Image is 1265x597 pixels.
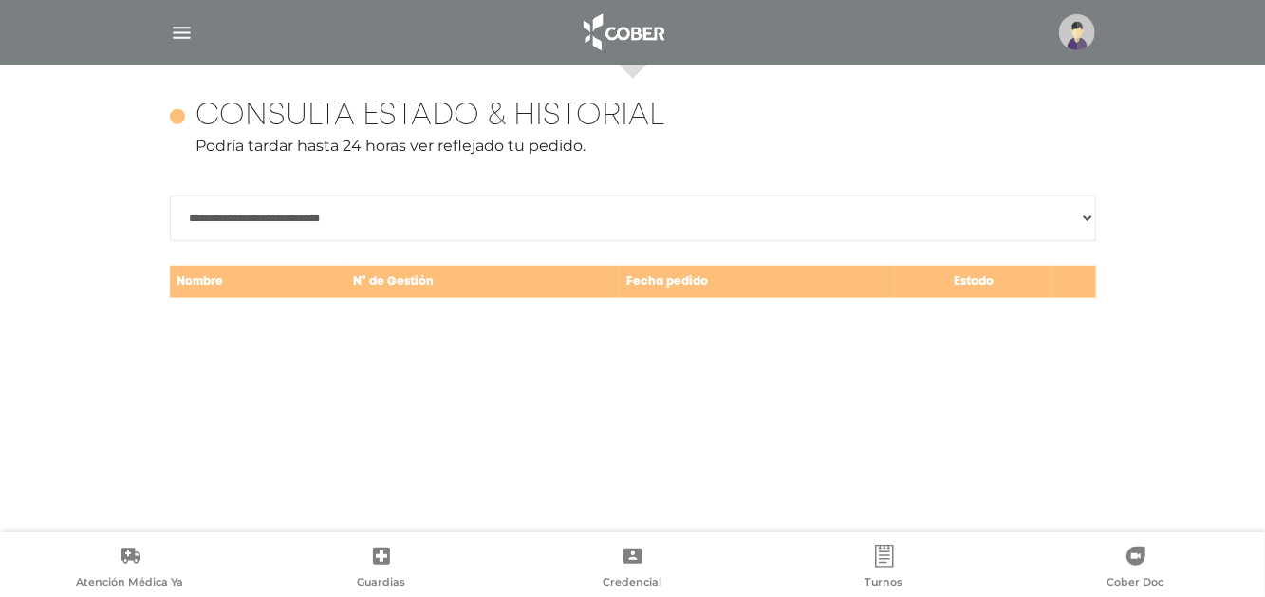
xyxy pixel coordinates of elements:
p: Podría tardar hasta 24 horas ver reflejado tu pedido. [170,135,1096,158]
img: Cober_menu-lines-white.svg [170,21,194,45]
span: Cober Doc [1107,575,1164,592]
a: Credencial [507,545,758,593]
h4: Consulta estado & historial [196,99,665,135]
img: logo_cober_home-white.png [573,9,673,55]
a: Atención Médica Ya [4,545,255,593]
a: Guardias [255,545,507,593]
img: profile-placeholder.svg [1059,14,1095,50]
a: Turnos [758,545,1010,593]
td: Fecha pedido [619,265,895,300]
a: Cober Doc [1010,545,1261,593]
span: Guardias [357,575,405,592]
span: Atención Médica Ya [76,575,183,592]
td: N° de Gestión [345,265,619,300]
td: Nombre [170,265,345,300]
span: Turnos [865,575,903,592]
td: Estado [895,265,1052,300]
span: Credencial [604,575,662,592]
